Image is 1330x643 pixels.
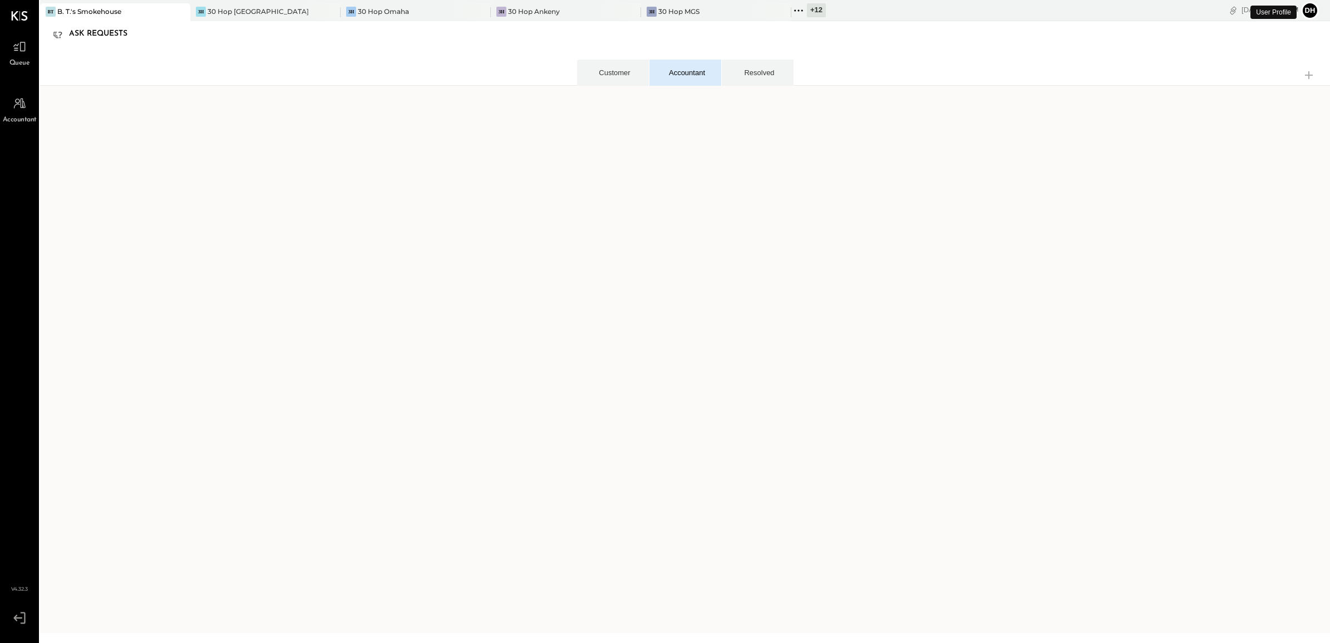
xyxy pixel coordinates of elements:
[647,7,657,17] div: 3H
[1247,6,1297,19] div: User Profile
[496,7,506,17] div: 3H
[346,7,356,17] div: 3H
[721,60,794,86] li: Resolved
[57,7,121,16] div: B. T.'s Smokehouse
[1225,4,1236,16] div: copy link
[661,68,713,78] div: Accountant
[1,36,38,68] a: Queue
[196,7,206,17] div: 3H
[3,115,37,125] span: Accountant
[1239,5,1298,16] div: [DATE]
[46,7,56,17] div: BT
[208,7,309,16] div: 30 Hop [GEOGRAPHIC_DATA]
[69,25,139,43] div: Ask Requests
[9,58,30,68] span: Queue
[358,7,409,16] div: 30 Hop Omaha
[807,3,825,17] div: + 12
[508,7,560,16] div: 30 Hop Ankeny
[658,7,700,16] div: 30 Hop MGS
[588,68,641,78] div: Customer
[1301,2,1319,19] button: Dh
[1,93,38,125] a: Accountant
